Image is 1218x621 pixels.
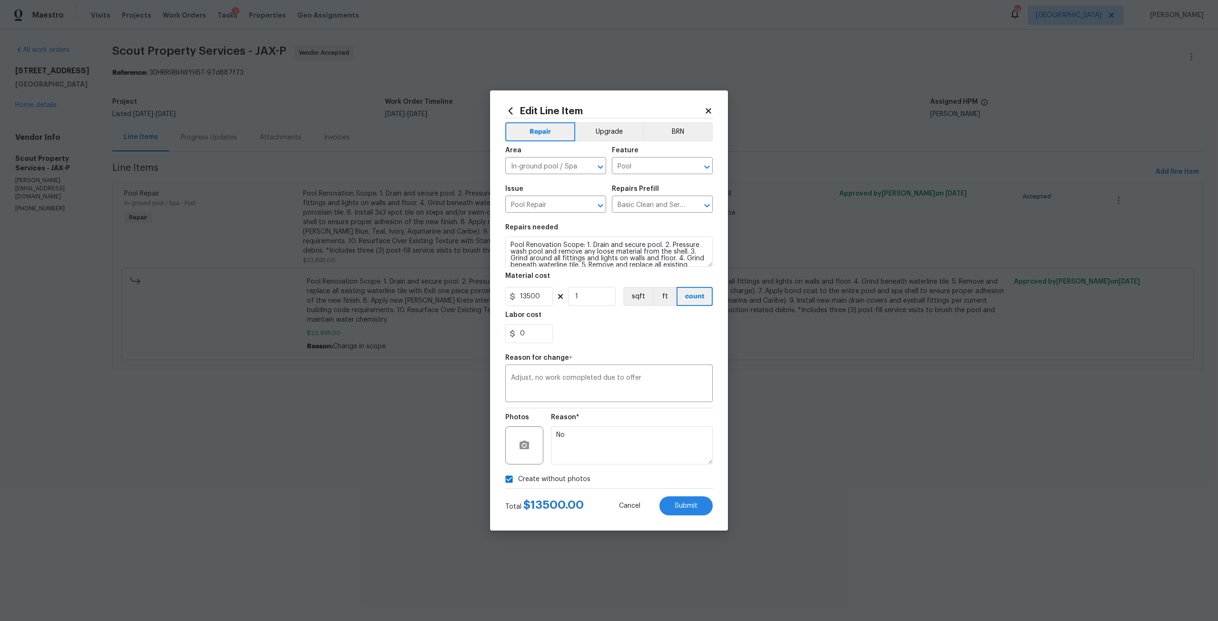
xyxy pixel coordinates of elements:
[604,496,656,515] button: Cancel
[677,287,713,306] button: count
[505,500,584,512] div: Total
[505,224,558,231] h5: Repairs needed
[594,160,607,174] button: Open
[594,199,607,212] button: Open
[623,287,653,306] button: sqft
[700,160,714,174] button: Open
[675,503,697,510] span: Submit
[505,106,704,116] h2: Edit Line Item
[505,147,521,154] h5: Area
[505,355,569,361] h5: Reason for change
[612,147,638,154] h5: Feature
[505,273,550,279] h5: Material cost
[551,414,579,421] h5: Reason*
[505,122,575,141] button: Repair
[619,503,640,510] span: Cancel
[612,186,659,192] h5: Repairs Prefill
[505,312,541,318] h5: Labor cost
[523,499,584,511] span: $ 13500.00
[659,496,713,515] button: Submit
[643,122,713,141] button: BRN
[511,375,707,394] textarea: Adjust, no work comopleted due to offer
[575,122,643,141] button: Upgrade
[518,474,590,484] span: Create without photos
[653,287,677,306] button: ft
[505,414,529,421] h5: Photos
[505,186,523,192] h5: Issue
[700,199,714,212] button: Open
[551,426,713,464] textarea: No
[505,237,713,267] textarea: Pool Renovation Scope: 1. Drain and secure pool. 2. Pressure wash pool and remove any loose mater...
